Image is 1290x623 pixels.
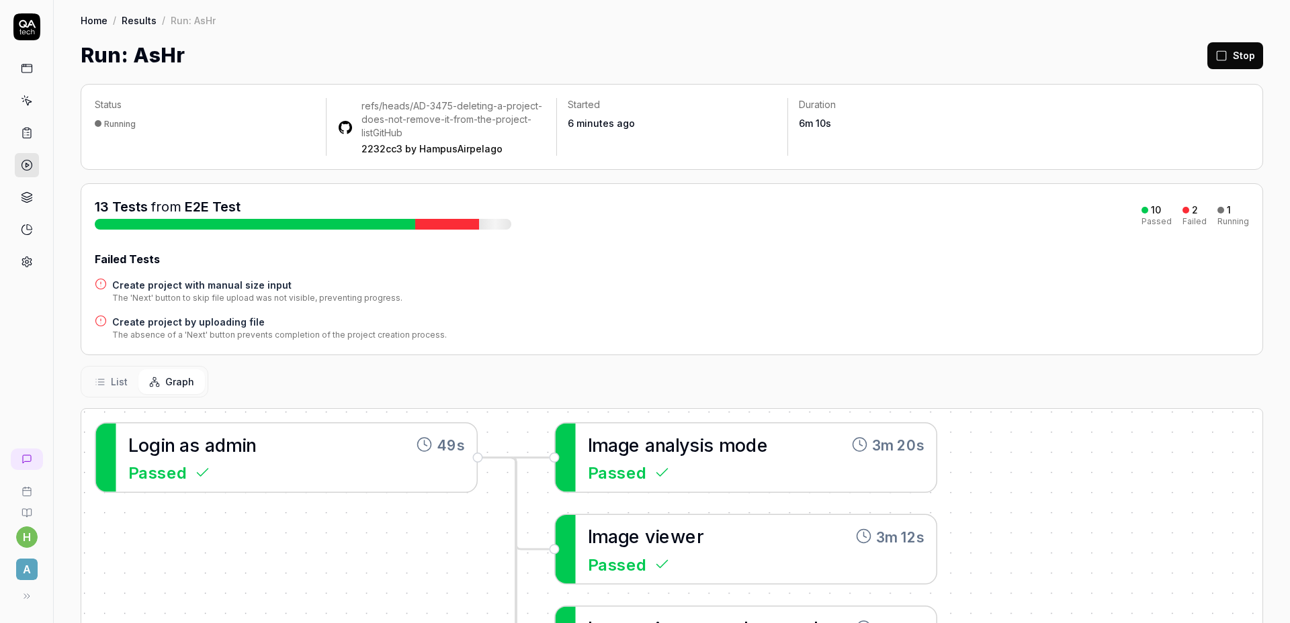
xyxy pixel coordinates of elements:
div: / [162,13,165,27]
a: refs/heads/AD-3475-deleting-a-project-does-not-remove-it-from-the-project-list [361,100,542,138]
span: d [746,434,757,455]
div: The absence of a 'Next' button prevents completion of the project creation process. [112,329,447,341]
span: L [128,434,138,455]
span: g [618,434,630,455]
h1: Run: AsHr [81,40,185,70]
span: n [246,434,256,455]
a: Documentation [5,497,48,518]
a: Book a call with us [5,475,48,497]
span: a [665,434,675,455]
button: Stop [1207,42,1263,69]
a: Imageanalysismode3m 20sPassed [554,422,937,493]
time: 6 minutes ago [568,117,635,129]
div: Running [104,119,136,129]
span: s [689,434,699,455]
time: 3m 20s [872,434,924,455]
div: GitHub [361,99,546,140]
span: d [215,434,226,455]
span: 13 Tests [95,199,148,215]
div: by [361,142,546,156]
span: g [149,434,161,455]
span: a [645,434,655,455]
span: A [16,559,38,580]
span: o [138,434,150,455]
div: Failed [1182,218,1207,226]
p: Status [95,98,315,111]
time: 3m 12s [876,526,924,547]
span: n [165,434,175,455]
div: 1 [1227,204,1231,216]
span: i [655,526,659,547]
span: a [608,434,618,455]
span: e [629,434,640,455]
a: HampusAirpelago [419,143,503,154]
div: 2 [1192,204,1198,216]
span: a [608,526,618,547]
span: m [592,434,608,455]
span: Graph [165,375,194,389]
span: l [675,434,679,455]
span: i [242,434,246,455]
div: Run: AsHr [171,13,216,27]
span: from [151,199,181,215]
span: w [671,526,686,547]
span: m [226,434,242,455]
time: 49s [437,434,465,455]
span: a [205,434,215,455]
a: E2E Test [185,199,241,215]
a: Loginasadmin49sPassed [95,422,478,493]
div: Passed [1142,218,1172,226]
span: m [592,526,608,547]
span: g [618,526,630,547]
a: Imageviewer3m 12sPassed [554,514,937,585]
p: Started [568,98,777,111]
span: List [111,375,128,389]
div: Failed Tests [95,251,1249,267]
a: 2232cc3 [361,143,402,154]
span: n [655,434,665,455]
span: r [697,526,704,547]
div: / [113,13,116,27]
button: List [84,369,138,394]
span: I [588,526,592,547]
button: Graph [138,369,205,394]
span: I [588,434,592,455]
a: Home [81,13,107,27]
a: New conversation [11,448,43,470]
button: A [5,548,48,583]
button: h [16,526,38,548]
span: e [659,526,671,547]
a: Create project with manual size input [112,278,402,292]
span: Passed [588,552,646,576]
span: o [735,434,746,455]
div: 10 [1151,204,1161,216]
span: e [685,526,697,547]
span: m [719,434,735,455]
div: Running [1217,218,1249,226]
span: i [161,434,165,455]
span: a [179,434,189,455]
span: s [189,434,200,455]
div: The 'Next' button to skip file upload was not visible, preventing progress. [112,292,402,304]
p: Duration [799,98,1008,111]
span: y [679,434,689,455]
time: 6m 10s [799,117,831,129]
a: Results [122,13,157,27]
span: e [629,526,640,547]
span: Passed [128,460,187,484]
span: i [699,434,703,455]
a: Create project by uploading file [112,315,447,329]
span: Passed [588,460,646,484]
span: v [645,526,655,547]
span: s [703,434,714,455]
span: e [757,434,769,455]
